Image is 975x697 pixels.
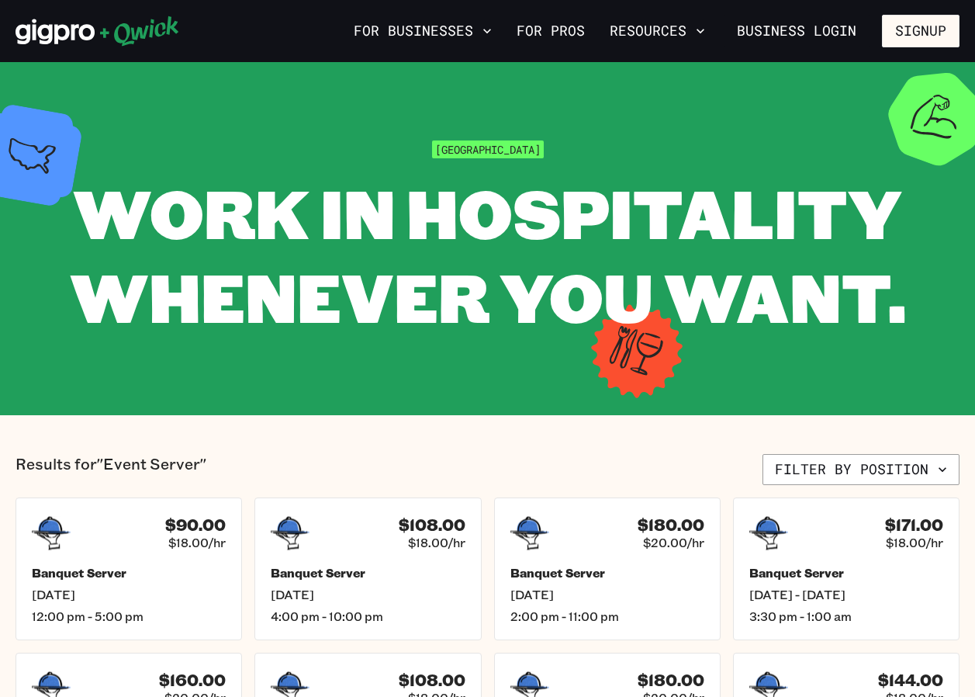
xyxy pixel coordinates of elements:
h5: Banquet Server [271,565,465,581]
span: WORK IN HOSPITALITY WHENEVER YOU WANT. [70,168,906,341]
span: $20.00/hr [643,535,704,550]
a: $90.00$18.00/hrBanquet Server[DATE]12:00 pm - 5:00 pm [16,498,242,640]
a: Business Login [724,15,870,47]
h4: $171.00 [885,515,943,535]
button: Resources [603,18,711,44]
button: Signup [882,15,959,47]
h5: Banquet Server [32,565,226,581]
a: $171.00$18.00/hrBanquet Server[DATE] - [DATE]3:30 pm - 1:00 am [733,498,959,640]
p: Results for "Event Server" [16,454,206,485]
h4: $180.00 [638,671,704,690]
span: $18.00/hr [168,535,226,550]
span: [DATE] [32,587,226,602]
h4: $180.00 [638,515,704,535]
a: $108.00$18.00/hrBanquet Server[DATE]4:00 pm - 10:00 pm [254,498,481,640]
span: [DATE] [271,587,465,602]
span: 12:00 pm - 5:00 pm [32,609,226,624]
a: $180.00$20.00/hrBanquet Server[DATE]2:00 pm - 11:00 pm [494,498,721,640]
h4: $90.00 [165,515,226,535]
h4: $144.00 [878,671,943,690]
h5: Banquet Server [510,565,704,581]
h4: $108.00 [399,515,465,535]
span: 4:00 pm - 10:00 pm [271,609,465,624]
span: 3:30 pm - 1:00 am [749,609,943,624]
button: Filter by position [762,454,959,485]
span: 2:00 pm - 11:00 pm [510,609,704,624]
button: For Businesses [347,18,498,44]
h4: $160.00 [159,671,226,690]
a: For Pros [510,18,591,44]
span: [GEOGRAPHIC_DATA] [432,140,544,158]
span: $18.00/hr [886,535,943,550]
h4: $108.00 [399,671,465,690]
span: [DATE] - [DATE] [749,587,943,602]
span: [DATE] [510,587,704,602]
h5: Banquet Server [749,565,943,581]
span: $18.00/hr [408,535,465,550]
